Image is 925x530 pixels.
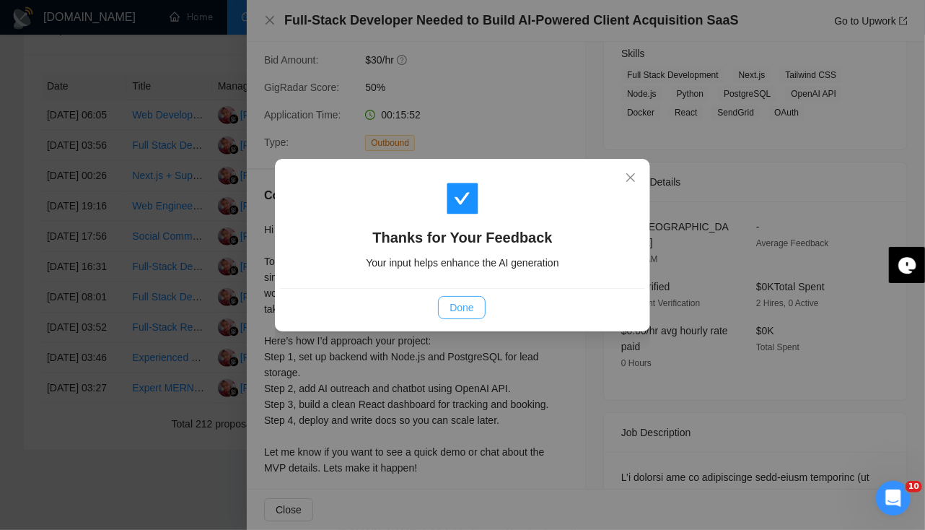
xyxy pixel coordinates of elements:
button: Close [611,159,650,198]
span: Your input helps enhance the AI generation [366,257,558,269]
span: close [625,172,636,183]
button: Done [438,296,485,319]
span: Done [450,300,473,316]
span: check-square [445,181,480,216]
span: 10 [906,481,922,492]
h4: Thanks for Your Feedback [297,227,628,248]
iframe: Intercom live chat [876,481,911,516]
